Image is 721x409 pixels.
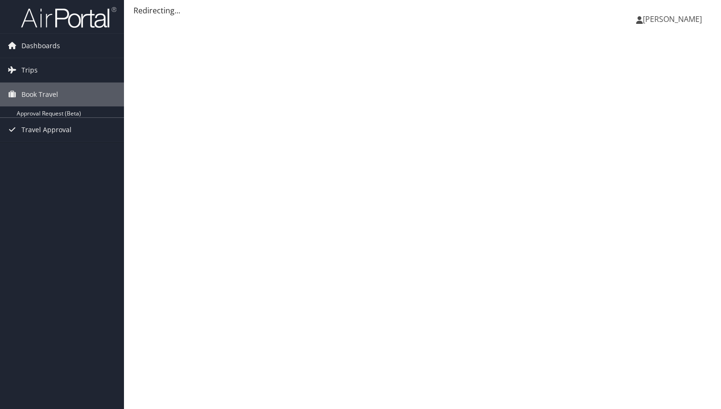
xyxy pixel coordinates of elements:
[21,6,116,29] img: airportal-logo.png
[643,14,702,24] span: [PERSON_NAME]
[21,34,60,58] span: Dashboards
[21,83,58,106] span: Book Travel
[21,118,72,142] span: Travel Approval
[134,5,711,16] div: Redirecting...
[21,58,38,82] span: Trips
[636,5,711,33] a: [PERSON_NAME]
